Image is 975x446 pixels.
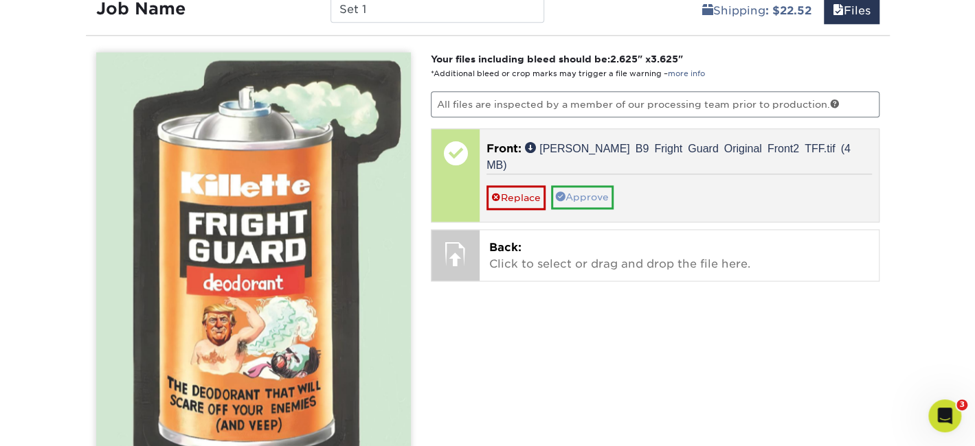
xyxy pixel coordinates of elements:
[431,54,683,64] strong: Your files including bleed should be: " x "
[610,54,638,64] span: 2.625
[551,185,614,209] a: Approve
[833,4,844,17] span: files
[651,54,678,64] span: 3.625
[668,69,705,78] a: more info
[486,185,546,209] a: Replace
[702,4,713,17] span: shipping
[489,241,522,254] span: Back:
[928,399,961,432] iframe: Intercom live chat
[489,239,869,272] p: Click to select or drag and drop the file here.
[486,142,522,155] span: Front:
[956,399,967,410] span: 3
[431,69,705,78] small: *Additional bleed or crop marks may trigger a file warning –
[486,142,851,169] a: [PERSON_NAME] B9 Fright Guard Original Front2 TFF.tif (4 MB)
[431,91,879,117] p: All files are inspected by a member of our processing team prior to production.
[3,404,117,441] iframe: Google Customer Reviews
[765,4,811,17] b: : $22.52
